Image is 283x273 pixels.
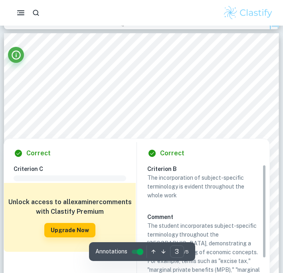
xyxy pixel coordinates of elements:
span: Annotations [95,247,127,256]
h6: Correct [26,149,51,158]
button: Info [8,47,24,63]
img: Clastify logo [223,5,273,21]
span: / 5 [184,248,189,255]
h6: Correct [160,149,184,158]
h6: Criterion B [147,165,266,173]
h6: Unlock access to all examiner comments with Clastify Premium [8,197,132,217]
button: Upgrade Now [44,223,95,237]
h6: Criterion C [14,165,133,173]
p: The incorporation of subject-specific terminology is evident throughout the whole work [147,173,260,200]
h6: Comment [147,213,260,221]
